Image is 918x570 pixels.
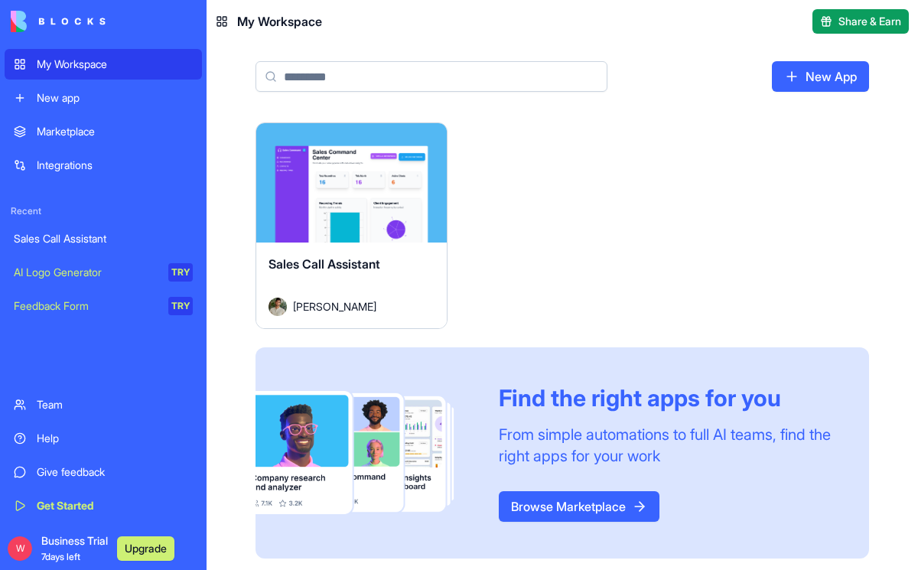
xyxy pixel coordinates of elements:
[168,297,193,315] div: TRY
[37,57,193,72] div: My Workspace
[37,124,193,139] div: Marketplace
[37,397,193,412] div: Team
[8,536,32,561] span: W
[237,12,322,31] span: My Workspace
[37,158,193,173] div: Integrations
[37,90,193,106] div: New app
[293,298,376,314] span: [PERSON_NAME]
[5,83,202,113] a: New app
[499,384,832,412] div: Find the right apps for you
[256,391,474,514] img: Frame_181_egmpey.png
[5,150,202,181] a: Integrations
[269,256,380,272] span: Sales Call Assistant
[14,265,158,280] div: AI Logo Generator
[37,431,193,446] div: Help
[772,61,869,92] a: New App
[812,9,909,34] button: Share & Earn
[41,551,80,562] span: 7 days left
[5,423,202,454] a: Help
[269,298,287,316] img: Avatar
[41,533,108,564] span: Business Trial
[5,49,202,80] a: My Workspace
[14,298,158,314] div: Feedback Form
[5,389,202,420] a: Team
[37,464,193,480] div: Give feedback
[5,223,202,254] a: Sales Call Assistant
[5,116,202,147] a: Marketplace
[838,14,901,29] span: Share & Earn
[5,490,202,521] a: Get Started
[499,491,659,522] a: Browse Marketplace
[5,257,202,288] a: AI Logo GeneratorTRY
[14,231,193,246] div: Sales Call Assistant
[5,205,202,217] span: Recent
[5,457,202,487] a: Give feedback
[37,498,193,513] div: Get Started
[11,11,106,32] img: logo
[256,122,448,329] a: Sales Call AssistantAvatar[PERSON_NAME]
[117,536,174,561] button: Upgrade
[5,291,202,321] a: Feedback FormTRY
[168,263,193,282] div: TRY
[499,424,832,467] div: From simple automations to full AI teams, find the right apps for your work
